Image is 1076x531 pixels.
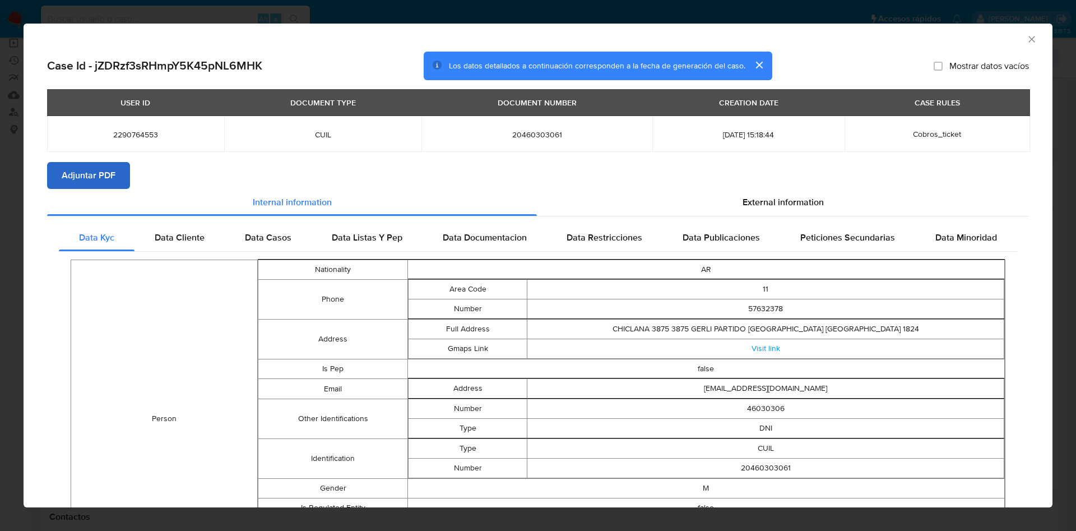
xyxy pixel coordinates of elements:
[408,418,527,438] td: Type
[408,319,527,339] td: Full Address
[258,438,407,478] td: Identification
[743,196,824,209] span: External information
[407,260,1004,279] td: AR
[47,189,1029,216] div: Detailed info
[408,378,527,398] td: Address
[258,319,407,359] td: Address
[567,231,642,244] span: Data Restricciones
[245,231,291,244] span: Data Casos
[752,343,780,354] a: Visit link
[61,130,211,140] span: 2290764553
[253,196,332,209] span: Internal information
[258,378,407,399] td: Email
[443,231,527,244] span: Data Documentacion
[666,130,831,140] span: [DATE] 15:18:44
[908,93,967,112] div: CASE RULES
[745,52,772,79] button: cerrar
[258,399,407,438] td: Other Identifications
[683,231,760,244] span: Data Publicaciones
[332,231,402,244] span: Data Listas Y Pep
[47,162,130,189] button: Adjuntar PDF
[527,458,1004,478] td: 20460303061
[47,58,262,73] h2: Case Id - jZDRzf3sRHmpY5K45pNL6MHK
[114,93,157,112] div: USER ID
[408,299,527,318] td: Number
[284,93,363,112] div: DOCUMENT TYPE
[79,231,114,244] span: Data Kyc
[155,231,205,244] span: Data Cliente
[24,24,1052,507] div: closure-recommendation-modal
[258,498,407,518] td: Is Regulated Entity
[527,279,1004,299] td: 11
[408,339,527,358] td: Gmaps Link
[913,128,961,140] span: Cobros_ticket
[407,359,1004,378] td: false
[527,399,1004,418] td: 46030306
[258,478,407,498] td: Gender
[934,61,943,70] input: Mostrar datos vacíos
[408,279,527,299] td: Area Code
[435,130,639,140] span: 20460303061
[527,299,1004,318] td: 57632378
[949,60,1029,71] span: Mostrar datos vacíos
[408,438,527,458] td: Type
[59,224,1017,251] div: Detailed internal info
[491,93,583,112] div: DOCUMENT NUMBER
[527,378,1004,398] td: [EMAIL_ADDRESS][DOMAIN_NAME]
[800,231,895,244] span: Peticiones Secundarias
[527,418,1004,438] td: DNI
[935,231,997,244] span: Data Minoridad
[258,279,407,319] td: Phone
[408,458,527,478] td: Number
[712,93,785,112] div: CREATION DATE
[449,60,745,71] span: Los datos detallados a continuación corresponden a la fecha de generación del caso.
[527,438,1004,458] td: CUIL
[1026,34,1036,44] button: Cerrar ventana
[408,399,527,418] td: Number
[62,163,115,188] span: Adjuntar PDF
[407,478,1004,498] td: M
[238,130,409,140] span: CUIL
[407,498,1004,518] td: false
[258,260,407,279] td: Nationality
[258,359,407,378] td: Is Pep
[527,319,1004,339] td: CHICLANA 3875 3875 GERLI PARTIDO [GEOGRAPHIC_DATA] [GEOGRAPHIC_DATA] 1824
